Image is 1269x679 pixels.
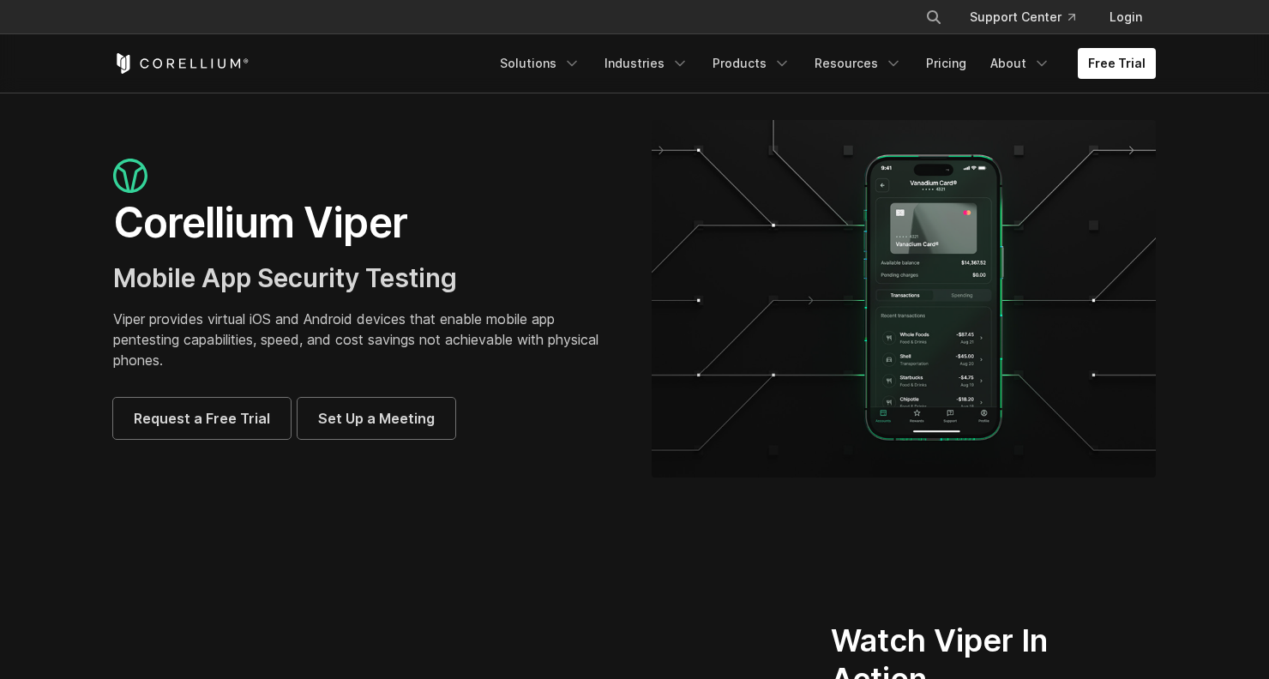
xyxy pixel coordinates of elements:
[1096,2,1156,33] a: Login
[113,309,617,370] p: Viper provides virtual iOS and Android devices that enable mobile app pentesting capabilities, sp...
[594,48,699,79] a: Industries
[652,120,1156,478] img: viper_hero
[702,48,801,79] a: Products
[1078,48,1156,79] a: Free Trial
[905,2,1156,33] div: Navigation Menu
[113,398,291,439] a: Request a Free Trial
[490,48,1156,79] div: Navigation Menu
[916,48,977,79] a: Pricing
[113,53,250,74] a: Corellium Home
[980,48,1061,79] a: About
[804,48,912,79] a: Resources
[113,197,617,249] h1: Corellium Viper
[113,159,147,194] img: viper_icon_large
[318,408,435,429] span: Set Up a Meeting
[134,408,270,429] span: Request a Free Trial
[298,398,455,439] a: Set Up a Meeting
[113,262,457,293] span: Mobile App Security Testing
[490,48,591,79] a: Solutions
[956,2,1089,33] a: Support Center
[918,2,949,33] button: Search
